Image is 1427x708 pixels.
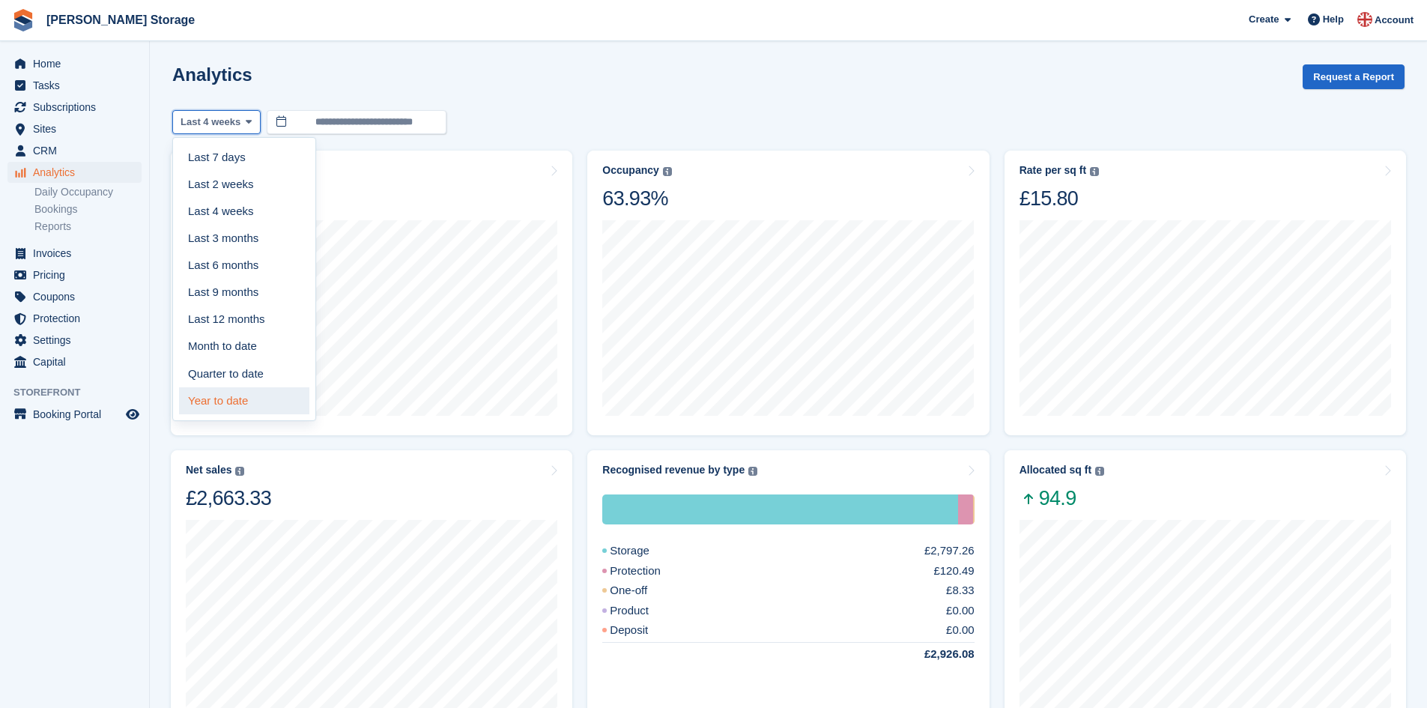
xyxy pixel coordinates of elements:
a: menu [7,162,142,183]
a: Last 7 days [179,144,309,171]
button: Last 4 weeks [172,110,261,135]
a: Last 12 months [179,306,309,333]
span: Last 4 weeks [181,115,240,130]
img: John Baker [1357,12,1372,27]
div: £8.33 [946,582,975,599]
a: menu [7,264,142,285]
a: Daily Occupancy [34,185,142,199]
a: Last 9 months [179,279,309,306]
span: Protection [33,308,123,329]
span: Invoices [33,243,123,264]
a: menu [7,351,142,372]
a: Reports [34,220,142,234]
span: Capital [33,351,123,372]
div: Rate per sq ft [1019,164,1086,177]
div: £2,797.26 [924,542,975,560]
span: Create [1249,12,1279,27]
a: menu [7,140,142,161]
span: Storefront [13,385,149,400]
span: Home [33,53,123,74]
img: icon-info-grey-7440780725fd019a000dd9b08b2336e03edf1995a4989e88bcd33f0948082b44.svg [1095,467,1104,476]
a: menu [7,97,142,118]
a: menu [7,286,142,307]
div: Occupancy [602,164,658,177]
a: Quarter to date [179,360,309,387]
a: Last 2 weeks [179,171,309,198]
a: Bookings [34,202,142,217]
span: Subscriptions [33,97,123,118]
div: Protection [602,563,697,580]
span: 94.9 [1019,485,1104,511]
span: Coupons [33,286,123,307]
div: £120.49 [933,563,974,580]
a: [PERSON_NAME] Storage [40,7,201,32]
div: Allocated sq ft [1019,464,1091,476]
span: Tasks [33,75,123,96]
a: Preview store [124,405,142,423]
a: Last 6 months [179,252,309,279]
div: One-off [973,494,974,524]
div: Recognised revenue by type [602,464,745,476]
img: icon-info-grey-7440780725fd019a000dd9b08b2336e03edf1995a4989e88bcd33f0948082b44.svg [663,167,672,176]
div: One-off [602,582,683,599]
div: £2,926.08 [888,646,975,663]
span: Account [1375,13,1414,28]
span: Pricing [33,264,123,285]
img: icon-info-grey-7440780725fd019a000dd9b08b2336e03edf1995a4989e88bcd33f0948082b44.svg [748,467,757,476]
div: £15.80 [1019,186,1099,211]
h2: Analytics [172,64,252,85]
img: stora-icon-8386f47178a22dfd0bd8f6a31ec36ba5ce8667c1dd55bd0f319d3a0aa187defe.svg [12,9,34,31]
img: icon-info-grey-7440780725fd019a000dd9b08b2336e03edf1995a4989e88bcd33f0948082b44.svg [235,467,244,476]
span: Booking Portal [33,404,123,425]
a: Last 4 weeks [179,198,309,225]
a: Month to date [179,333,309,360]
div: Storage [602,542,685,560]
img: icon-info-grey-7440780725fd019a000dd9b08b2336e03edf1995a4989e88bcd33f0948082b44.svg [1090,167,1099,176]
div: 63.93% [602,186,671,211]
span: Analytics [33,162,123,183]
div: Net sales [186,464,231,476]
div: £0.00 [946,622,975,639]
span: Sites [33,118,123,139]
span: CRM [33,140,123,161]
div: Protection [958,494,973,524]
a: menu [7,243,142,264]
a: menu [7,404,142,425]
span: Help [1323,12,1344,27]
a: Last 3 months [179,225,309,252]
button: Request a Report [1303,64,1405,89]
div: £2,663.33 [186,485,271,511]
div: £0.00 [946,602,975,620]
a: menu [7,118,142,139]
a: menu [7,308,142,329]
span: Settings [33,330,123,351]
div: Storage [602,494,957,524]
div: Product [602,602,685,620]
a: menu [7,330,142,351]
a: menu [7,53,142,74]
a: Year to date [179,387,309,414]
div: Deposit [602,622,684,639]
a: menu [7,75,142,96]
